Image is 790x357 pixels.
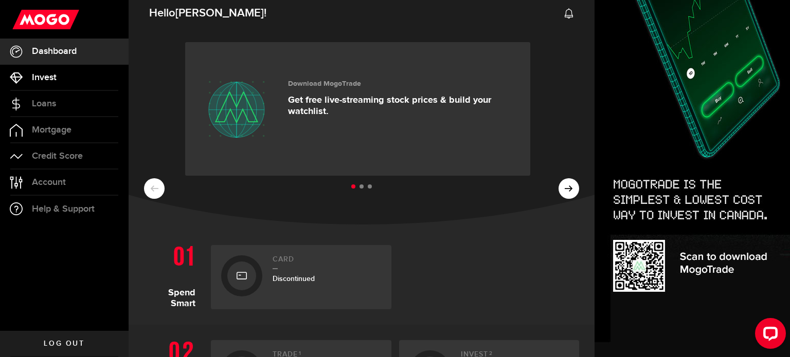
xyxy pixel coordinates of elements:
span: Hello ! [149,3,266,24]
p: Get free live-streaming stock prices & build your watchlist. [288,95,515,117]
h3: Download MogoTrade [288,80,515,88]
a: Download MogoTrade Get free live-streaming stock prices & build your watchlist. [185,42,530,176]
span: Discontinued [273,274,315,283]
h1: Spend Smart [144,240,203,309]
span: Credit Score [32,152,83,161]
span: Help & Support [32,204,95,214]
h2: Card [273,255,381,269]
span: Loans [32,99,56,108]
sup: 2 [489,350,493,356]
span: Dashboard [32,47,77,56]
iframe: LiveChat chat widget [747,314,790,357]
span: Log out [44,340,84,347]
span: Account [32,178,66,187]
span: Mortgage [32,125,71,135]
span: Invest [32,73,57,82]
sup: 1 [299,350,301,356]
span: [PERSON_NAME] [175,6,264,20]
a: CardDiscontinued [211,245,391,309]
